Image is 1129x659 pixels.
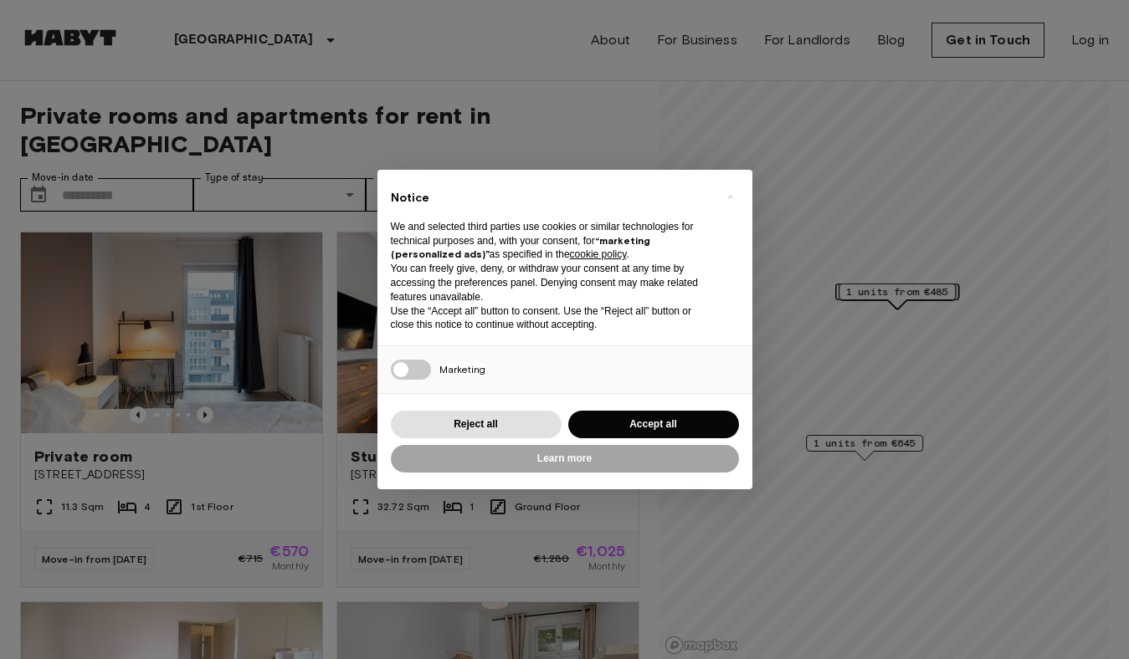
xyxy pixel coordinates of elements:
span: × [727,186,733,207]
button: Close this notice [717,183,744,210]
p: Use the “Accept all” button to consent. Use the “Reject all” button or close this notice to conti... [391,304,712,333]
button: Accept all [568,411,739,438]
strong: “marketing (personalized ads)” [391,234,650,261]
a: cookie policy [570,248,627,260]
button: Reject all [391,411,562,438]
span: Marketing [439,363,485,375]
p: You can freely give, deny, or withdraw your consent at any time by accessing the preferences pane... [391,262,712,304]
h2: Notice [391,190,712,207]
button: Learn more [391,445,739,473]
p: We and selected third parties use cookies or similar technologies for technical purposes and, wit... [391,220,712,262]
